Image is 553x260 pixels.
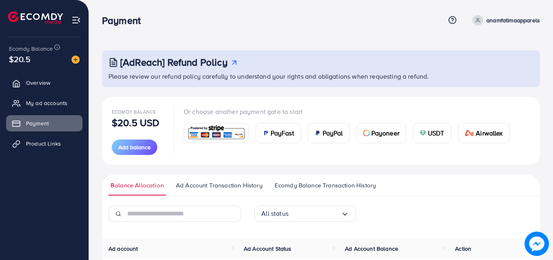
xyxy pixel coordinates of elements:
[8,11,63,24] img: logo
[525,232,549,256] img: image
[9,53,30,65] span: $20.5
[486,15,540,25] p: anamfatimaapparels
[72,15,81,25] img: menu
[187,124,246,142] img: card
[261,207,288,220] span: All status
[262,130,269,136] img: card
[256,123,301,143] a: cardPayFast
[469,15,540,26] a: anamfatimaapparels
[72,56,80,64] img: image
[112,140,157,155] button: Add balance
[6,75,82,91] a: Overview
[271,128,294,138] span: PayFast
[102,15,147,26] h3: Payment
[288,207,341,220] input: Search for option
[314,130,321,136] img: card
[112,118,159,127] p: $20.5 USD
[323,128,343,138] span: PayPal
[254,206,356,222] div: Search for option
[9,45,53,53] span: Ecomdy Balance
[6,115,82,131] a: Payment
[184,107,516,116] p: Or choose another payment gate to start
[6,95,82,111] a: My ad accounts
[120,56,228,68] h3: [AdReach] Refund Policy
[413,123,451,143] a: cardUSDT
[356,123,406,143] a: cardPayoneer
[275,181,376,190] span: Ecomdy Balance Transaction History
[184,123,249,143] a: card
[108,71,535,81] p: Please review our refund policy carefully to understand your rights and obligations when requesti...
[118,143,151,151] span: Add balance
[455,245,471,253] span: Action
[112,108,156,115] span: Ecomdy Balance
[6,135,82,152] a: Product Links
[428,128,445,138] span: USDT
[244,245,292,253] span: Ad Account Status
[458,123,510,143] a: cardAirwallex
[26,119,49,127] span: Payment
[26,79,50,87] span: Overview
[108,245,138,253] span: Ad account
[111,181,164,190] span: Balance Allocation
[363,130,370,136] img: card
[345,245,398,253] span: Ad Account Balance
[308,123,350,143] a: cardPayPal
[176,181,262,190] span: Ad Account Transaction History
[26,99,67,107] span: My ad accounts
[465,130,475,136] img: card
[476,128,503,138] span: Airwallex
[420,130,426,136] img: card
[26,140,61,148] span: Product Links
[371,128,399,138] span: Payoneer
